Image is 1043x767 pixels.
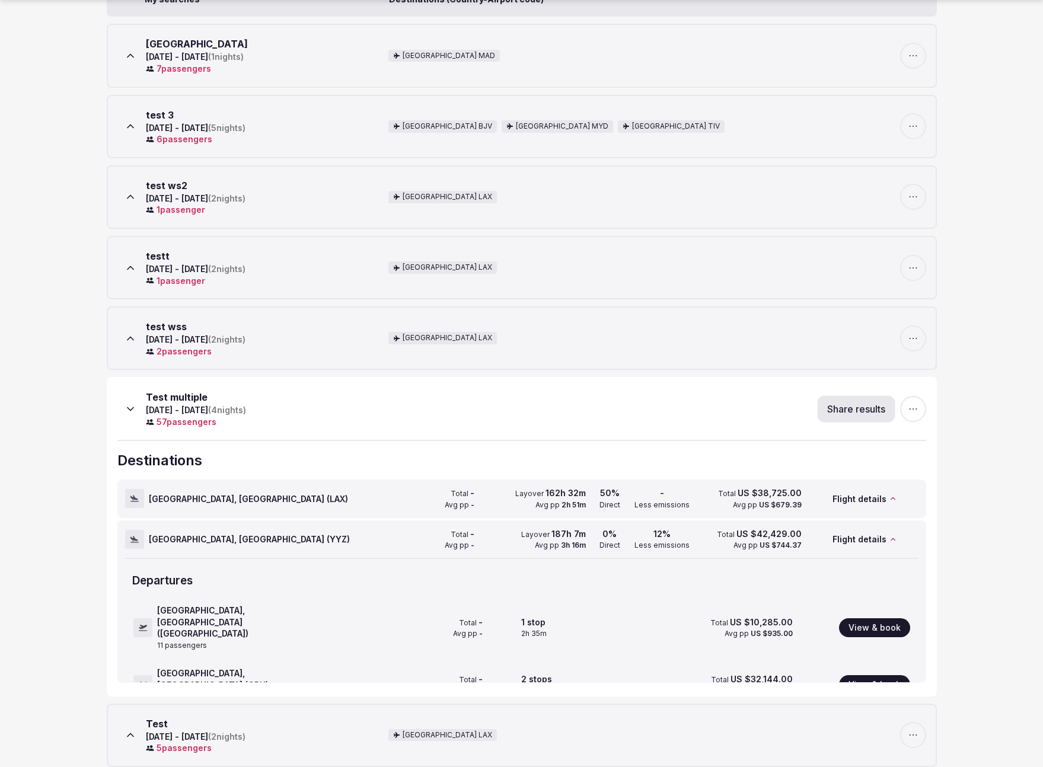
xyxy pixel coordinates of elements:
div: Avg pp [535,500,586,510]
span: ( 1 nights) [208,52,244,62]
span: US $10,285.00 [730,617,793,627]
span: [GEOGRAPHIC_DATA] MAD [403,51,495,61]
span: - [479,617,483,627]
div: Direct [599,500,620,510]
span: - [660,488,664,498]
div: 6 passenger s [146,133,245,145]
div: Total [451,528,474,540]
div: [DATE] - [DATE] [146,731,245,743]
span: [GEOGRAPHIC_DATA] LAX [403,333,492,343]
div: 57 passenger s [146,416,246,428]
div: Less emissions [634,541,690,551]
div: Total [459,673,483,685]
span: [GEOGRAPHIC_DATA], [GEOGRAPHIC_DATA] ([GEOGRAPHIC_DATA]) [157,605,248,639]
span: - [470,488,474,498]
div: [DATE] - [DATE] [146,263,245,275]
div: Total [710,616,793,628]
div: Less emissions [634,500,690,510]
button: View & book [839,618,910,637]
span: - [479,629,483,638]
span: [GEOGRAPHIC_DATA] LAX [403,263,492,273]
span: 1 stop [521,617,546,627]
span: 2h 51m [562,500,586,509]
span: 0% [602,529,617,539]
span: US $42,429.00 [736,529,802,539]
div: [DATE] - [DATE] [146,334,245,346]
div: Departures [125,566,918,596]
div: 1 passenger [146,204,245,216]
div: Flight details [806,480,918,517]
div: Total [711,673,793,685]
span: [GEOGRAPHIC_DATA] LAX [403,730,492,740]
div: Avg pp [445,541,474,551]
div: 1 passenger [146,275,245,287]
span: Destinations [117,450,202,471]
span: 50% [600,488,620,498]
div: Flight details [806,521,918,558]
div: Avg pp [445,500,474,510]
div: [DATE] - [DATE] [146,122,245,134]
div: 11 passengers [157,641,207,651]
span: 187h 7m [551,529,586,539]
span: [GEOGRAPHIC_DATA], [GEOGRAPHIC_DATA] ( LAX ) [149,493,348,505]
span: ( 2 nights) [208,731,245,742]
div: [DATE] - [DATE] [146,193,245,204]
div: [DATE] - [DATE] [146,51,248,63]
span: testt [146,250,170,262]
span: ( 2 nights) [208,264,245,274]
div: Avg pp [535,541,586,551]
span: US $744.37 [760,541,802,549]
span: Test [146,718,168,730]
span: US $679.39 [759,500,802,509]
div: 7 passenger s [146,63,248,75]
span: ( 2 nights) [208,193,245,203]
div: 5 passenger s [146,742,245,754]
div: Layover [515,487,586,499]
span: 162h 32m [546,488,586,498]
div: Direct [599,541,620,551]
span: - [471,541,474,549]
span: [GEOGRAPHIC_DATA] LAX [403,192,492,202]
span: ( 2 nights) [208,334,245,344]
span: 3h 16m [561,541,586,549]
span: Test multiple [146,391,208,403]
div: 2h 35m [521,629,547,639]
span: - [470,529,474,539]
span: - [471,500,474,509]
div: Total [451,487,474,499]
span: [GEOGRAPHIC_DATA] MYD [516,122,608,132]
span: test 3 [146,109,174,121]
span: test wss [146,321,187,333]
div: [DATE] - [DATE] [146,404,246,416]
span: 12% [653,529,671,539]
span: - [479,674,483,684]
span: US $935.00 [751,629,793,638]
span: [GEOGRAPHIC_DATA], [GEOGRAPHIC_DATA] ( YYZ ) [149,533,350,545]
span: US $38,725.00 [738,488,802,498]
div: Layover [521,528,586,540]
div: Total [717,528,802,540]
span: ( 4 nights) [208,405,246,415]
button: Share results [817,395,895,423]
span: [GEOGRAPHIC_DATA] [146,38,248,50]
span: test ws2 [146,180,187,191]
div: 2 passenger s [146,346,245,357]
div: Total [718,487,802,499]
div: Total [459,616,483,628]
div: Avg pp [453,629,483,639]
div: Avg pp [733,500,802,510]
span: [GEOGRAPHIC_DATA], [GEOGRAPHIC_DATA] (GRU) [157,668,269,690]
div: Avg pp [725,629,793,639]
span: [GEOGRAPHIC_DATA] BJV [403,122,492,132]
span: US $32,144.00 [731,674,793,684]
span: [GEOGRAPHIC_DATA] TIV [632,122,720,132]
span: 2 stops [521,674,552,684]
span: ( 5 nights) [208,123,245,133]
button: View & book [839,675,910,694]
div: Avg pp [733,541,802,551]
